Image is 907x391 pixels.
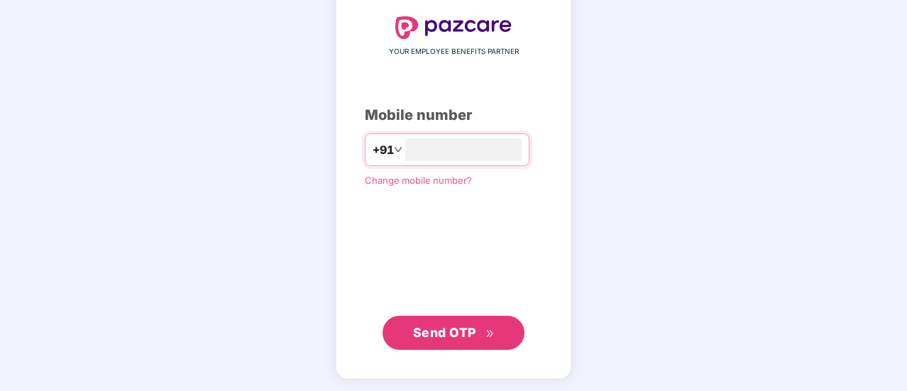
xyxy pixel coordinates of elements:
[365,175,472,186] a: Change mobile number?
[485,329,495,338] span: double-right
[395,16,512,39] img: logo
[394,145,402,154] span: down
[389,46,519,57] span: YOUR EMPLOYEE BENEFITS PARTNER
[365,104,542,126] div: Mobile number
[373,141,394,159] span: +91
[413,325,476,340] span: Send OTP
[383,316,524,350] button: Send OTPdouble-right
